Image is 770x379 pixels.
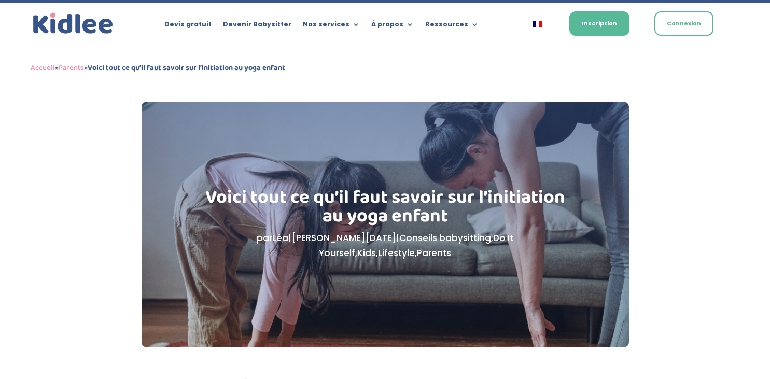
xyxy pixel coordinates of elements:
a: Ressources [425,21,479,32]
a: Kids [357,247,376,259]
a: Devis gratuit [164,21,212,32]
a: Connexion [654,11,713,36]
img: Français [533,21,542,27]
a: Kidlee Logo [31,10,116,37]
p: par | | , , , , [193,231,577,261]
a: Parents [59,62,84,74]
a: Conseils babysitting [399,232,491,244]
h1: Voici tout ce qu’il faut savoir sur l’initiation au yoga enfant [193,188,577,231]
img: logo_kidlee_bleu [31,10,116,37]
a: Léa [272,232,288,244]
strong: Voici tout ce qu’il faut savoir sur l’initiation au yoga enfant [88,62,285,74]
a: Inscription [569,11,629,36]
a: À propos [371,21,414,32]
a: Devenir Babysitter [223,21,291,32]
span: » » [31,62,285,74]
a: Do It Yourself [319,232,513,259]
span: [PERSON_NAME][DATE] [291,232,396,244]
a: Accueil [31,62,55,74]
a: Parents [417,247,451,259]
a: Lifestyle [378,247,415,259]
a: Nos services [303,21,360,32]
